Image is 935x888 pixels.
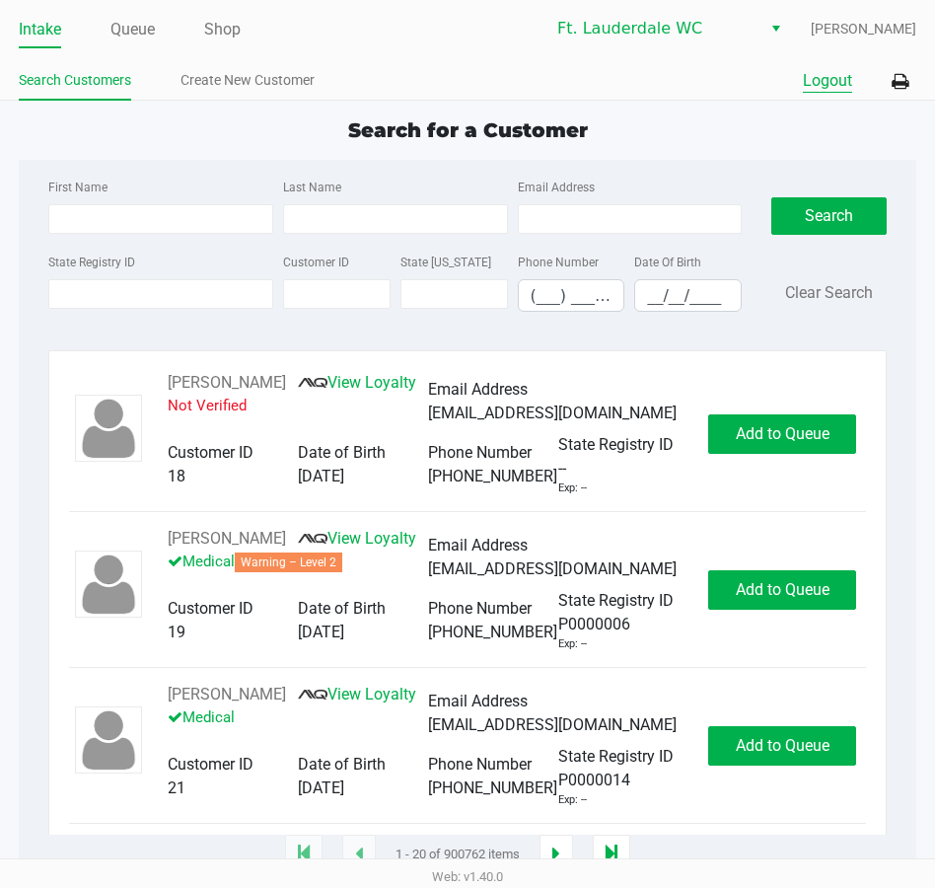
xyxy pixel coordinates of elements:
[634,279,742,312] kendo-maskedtextbox: Format: MM/DD/YYYY
[204,16,241,43] a: Shop
[428,715,677,734] span: [EMAIL_ADDRESS][DOMAIN_NAME]
[168,395,428,417] p: Not Verified
[558,613,630,636] span: P0000006
[558,481,587,497] div: Exp: --
[558,792,587,809] div: Exp: --
[635,280,741,311] input: Format: MM/DD/YYYY
[428,755,532,774] span: Phone Number
[708,726,856,766] button: Add to Queue
[168,623,185,641] span: 19
[428,623,557,641] span: [PHONE_NUMBER]
[298,685,416,703] a: View Loyalty
[298,599,386,618] span: Date of Birth
[396,845,520,864] span: 1 - 20 of 900762 items
[708,414,856,454] button: Add to Queue
[803,69,852,93] button: Logout
[558,457,566,481] span: --
[298,443,386,462] span: Date of Birth
[298,755,386,774] span: Date of Birth
[168,551,428,573] p: Medical
[168,467,185,485] span: 18
[428,778,557,797] span: [PHONE_NUMBER]
[168,599,253,618] span: Customer ID
[428,536,528,555] span: Email Address
[110,16,155,43] a: Queue
[558,747,674,766] span: State Registry ID
[168,527,286,551] button: See customer info
[180,68,315,93] a: Create New Customer
[298,373,416,392] a: View Loyalty
[298,467,344,485] span: [DATE]
[428,692,528,710] span: Email Address
[168,706,428,729] p: Medical
[19,68,131,93] a: Search Customers
[235,553,342,572] span: Warning – Level 2
[168,683,286,706] button: See customer info
[518,179,595,196] label: Email Address
[283,179,341,196] label: Last Name
[785,281,873,305] button: Clear Search
[519,280,624,311] input: Format: (999) 999-9999
[558,769,630,792] span: P0000014
[298,778,344,797] span: [DATE]
[428,380,528,399] span: Email Address
[168,371,286,395] button: See customer info
[432,869,503,884] span: Web: v1.40.0
[539,835,573,874] app-submit-button: Next
[736,424,829,443] span: Add to Queue
[168,778,185,797] span: 21
[557,17,750,40] span: Ft. Lauderdale WC
[771,197,887,235] button: Search
[558,435,674,454] span: State Registry ID
[48,179,108,196] label: First Name
[558,591,674,610] span: State Registry ID
[811,19,916,39] span: [PERSON_NAME]
[761,11,790,46] button: Select
[298,623,344,641] span: [DATE]
[428,404,677,422] span: [EMAIL_ADDRESS][DOMAIN_NAME]
[736,736,829,755] span: Add to Queue
[48,254,135,271] label: State Registry ID
[428,467,557,485] span: [PHONE_NUMBER]
[593,835,630,874] app-submit-button: Move to last page
[342,835,376,874] app-submit-button: Previous
[518,279,625,312] kendo-maskedtextbox: Format: (999) 999-9999
[400,254,491,271] label: State [US_STATE]
[168,443,253,462] span: Customer ID
[428,599,532,618] span: Phone Number
[348,118,588,142] span: Search for a Customer
[168,755,253,774] span: Customer ID
[558,636,587,653] div: Exp: --
[428,559,677,578] span: [EMAIL_ADDRESS][DOMAIN_NAME]
[518,254,599,271] label: Phone Number
[283,254,349,271] label: Customer ID
[428,443,532,462] span: Phone Number
[298,529,416,548] a: View Loyalty
[736,580,829,599] span: Add to Queue
[285,835,323,874] app-submit-button: Move to first page
[19,16,61,43] a: Intake
[708,570,856,610] button: Add to Queue
[634,254,701,271] label: Date Of Birth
